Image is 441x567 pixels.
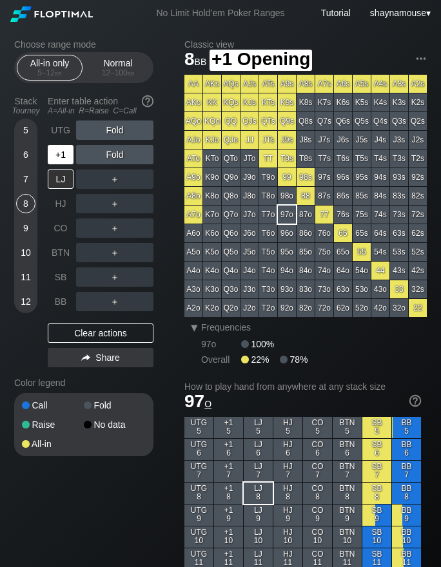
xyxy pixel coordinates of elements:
[297,206,315,224] div: 87o
[184,280,202,298] div: A3o
[273,483,302,504] div: HJ 8
[84,420,146,429] div: No data
[222,206,240,224] div: Q7o
[244,439,273,460] div: LJ 6
[353,112,371,130] div: Q5s
[315,243,333,261] div: 75o
[244,505,273,526] div: LJ 9
[241,354,280,365] div: 22%
[240,149,259,168] div: JTo
[16,169,35,189] div: 7
[297,280,315,298] div: 83o
[371,131,389,149] div: J4s
[303,505,332,526] div: CO 9
[184,168,202,186] div: A9o
[303,526,332,548] div: CO 10
[273,505,302,526] div: HJ 9
[334,93,352,111] div: K6s
[278,131,296,149] div: J9s
[278,206,296,224] div: 97o
[273,417,302,438] div: HJ 5
[259,112,277,130] div: QTs
[184,187,202,205] div: A8o
[22,420,84,429] div: Raise
[334,299,352,317] div: 62o
[16,145,35,164] div: 6
[22,401,84,410] div: Call
[390,112,408,130] div: Q3s
[278,168,296,186] div: 99
[214,461,243,482] div: +1 7
[362,526,391,548] div: SB 10
[240,243,259,261] div: J5o
[409,93,427,111] div: K2s
[259,299,277,317] div: T2o
[353,206,371,224] div: 75s
[240,299,259,317] div: J2o
[203,168,221,186] div: K9o
[278,187,296,205] div: 98o
[210,50,312,71] span: +1 Opening
[203,93,221,111] div: KK
[390,299,408,317] div: 32o
[259,93,277,111] div: KTs
[334,280,352,298] div: 63o
[48,194,73,213] div: HJ
[186,320,202,335] div: ▾
[390,131,408,149] div: J3s
[184,483,213,504] div: UTG 8
[259,187,277,205] div: T8o
[409,75,427,93] div: A2s
[240,168,259,186] div: J9o
[315,262,333,280] div: 74o
[184,439,213,460] div: UTG 6
[259,168,277,186] div: T9o
[273,526,302,548] div: HJ 10
[222,262,240,280] div: Q4o
[48,218,73,238] div: CO
[222,131,240,149] div: QJo
[315,187,333,205] div: 87s
[414,52,428,66] img: ellipsis.fd386fe8.svg
[84,401,146,410] div: Fold
[184,505,213,526] div: UTG 9
[367,6,433,20] div: ▾
[195,53,207,68] span: bb
[409,299,427,317] div: 22
[409,187,427,205] div: 82s
[55,68,62,77] span: bb
[362,439,391,460] div: SB 6
[297,93,315,111] div: K8s
[297,187,315,205] div: 88
[222,93,240,111] div: KQs
[334,206,352,224] div: 76s
[203,224,221,242] div: K6o
[48,323,153,343] div: Clear actions
[184,93,202,111] div: AKo
[297,112,315,130] div: Q8s
[16,120,35,140] div: 5
[390,93,408,111] div: K3s
[184,526,213,548] div: UTG 10
[392,461,421,482] div: BB 7
[392,526,421,548] div: BB 10
[10,6,93,22] img: Floptimal logo
[353,187,371,205] div: 85s
[184,206,202,224] div: A7o
[409,243,427,261] div: 52s
[371,206,389,224] div: 74s
[244,526,273,548] div: LJ 10
[371,112,389,130] div: Q4s
[14,39,153,50] h2: Choose range mode
[222,280,240,298] div: Q3o
[76,194,153,213] div: ＋
[273,461,302,482] div: HJ 7
[315,93,333,111] div: K7s
[184,75,202,93] div: AA
[16,267,35,287] div: 11
[278,262,296,280] div: 94o
[9,91,43,120] div: Stack
[184,262,202,280] div: A4o
[244,461,273,482] div: LJ 7
[315,206,333,224] div: 77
